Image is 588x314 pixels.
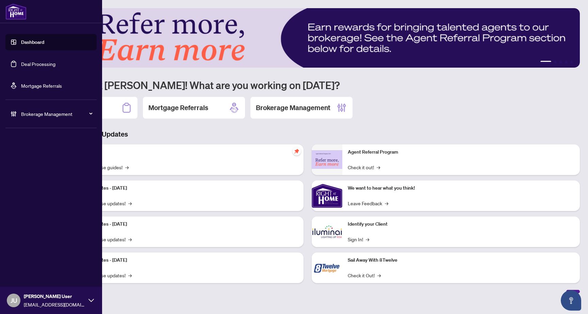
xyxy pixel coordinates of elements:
[71,221,298,228] p: Platform Updates - [DATE]
[348,257,574,264] p: Sail Away With 8Twelve
[128,272,132,279] span: →
[348,235,369,243] a: Sign In!→
[5,3,27,20] img: logo
[35,129,580,139] h3: Brokerage & Industry Updates
[312,252,342,283] img: Sail Away With 8Twelve
[128,199,132,207] span: →
[348,149,574,156] p: Agent Referral Program
[565,61,568,64] button: 4
[125,163,129,171] span: →
[377,272,381,279] span: →
[366,235,369,243] span: →
[21,83,62,89] a: Mortgage Referrals
[21,110,92,118] span: Brokerage Management
[554,61,557,64] button: 2
[11,296,17,305] span: JU
[21,61,55,67] a: Deal Processing
[312,180,342,211] img: We want to hear what you think!
[128,235,132,243] span: →
[71,149,298,156] p: Self-Help
[35,78,580,91] h1: Welcome back [PERSON_NAME]! What are you working on [DATE]?
[24,301,85,308] span: [EMAIL_ADDRESS][DOMAIN_NAME]
[561,290,581,311] button: Open asap
[348,185,574,192] p: We want to hear what you think!
[71,257,298,264] p: Platform Updates - [DATE]
[312,216,342,247] img: Identify your Client
[21,39,44,45] a: Dashboard
[385,199,388,207] span: →
[35,8,580,68] img: Slide 0
[71,185,298,192] p: Platform Updates - [DATE]
[24,293,85,300] span: [PERSON_NAME] User
[540,61,551,64] button: 1
[293,147,301,155] span: pushpin
[377,163,380,171] span: →
[256,103,330,112] h2: Brokerage Management
[570,61,573,64] button: 5
[348,163,380,171] a: Check it out!→
[312,150,342,169] img: Agent Referral Program
[148,103,208,112] h2: Mortgage Referrals
[348,221,574,228] p: Identify your Client
[348,199,388,207] a: Leave Feedback→
[559,61,562,64] button: 3
[348,272,381,279] a: Check it Out!→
